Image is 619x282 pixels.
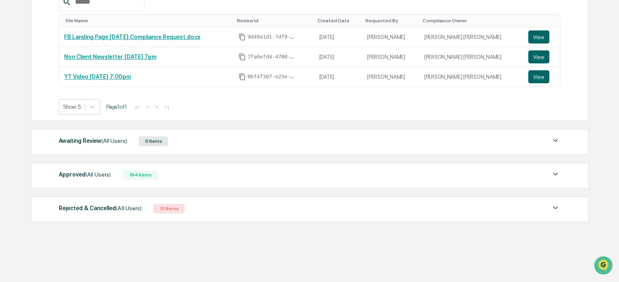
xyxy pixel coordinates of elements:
[21,37,134,45] input: Clear
[16,110,23,117] img: 1746055101610-c473b297-6a78-478c-a979-82029cc54cd1
[59,144,65,151] div: 🗄️
[314,47,362,67] td: [DATE]
[57,179,98,185] a: Powered byPylon
[138,64,148,74] button: Start new chat
[8,90,54,96] div: Past conversations
[528,70,549,83] button: View
[550,169,560,179] img: caret
[550,136,560,145] img: caret
[16,144,52,152] span: Preclearance
[81,179,98,185] span: Pylon
[28,70,103,76] div: We're available if you need us!
[5,140,56,155] a: 🖐️Preclearance
[419,47,523,67] td: [PERSON_NAME] [PERSON_NAME]
[528,50,549,63] button: View
[528,50,555,63] a: View
[530,18,557,24] div: Toggle SortBy
[56,140,104,155] a: 🗄️Attestations
[528,30,555,43] a: View
[528,70,555,83] a: View
[133,103,142,110] button: |<
[8,62,23,76] img: 1746055101610-c473b297-6a78-478c-a979-82029cc54cd1
[314,67,362,86] td: [DATE]
[28,62,133,70] div: Start new chat
[423,18,520,24] div: Toggle SortBy
[144,103,152,110] button: <
[59,169,111,180] div: Approved
[237,18,311,24] div: Toggle SortBy
[593,255,615,277] iframe: Open customer support
[153,103,161,110] button: >
[126,88,148,98] button: See all
[8,160,15,166] div: 🔎
[59,203,141,213] div: Rejected & Cancelled
[247,34,296,40] span: 9d49a1d1-7df9-4f44-86b0-f5cd0260cb90
[8,144,15,151] div: 🖐️
[8,102,21,115] img: Cameron Burns
[8,17,148,30] p: How can we help?
[314,27,362,47] td: [DATE]
[116,205,141,211] span: (All Users)
[139,136,168,146] div: 0 Items
[528,30,549,43] button: View
[239,33,246,41] span: Copy Id
[362,27,419,47] td: [PERSON_NAME]
[67,144,101,152] span: Attestations
[123,170,157,180] div: 164 Items
[362,67,419,86] td: [PERSON_NAME]
[153,204,185,213] div: 10 Items
[59,136,127,146] div: Awaiting Review
[101,138,127,144] span: (All Users)
[25,110,66,116] span: [PERSON_NAME]
[247,54,296,60] span: 7fa6efd4-4708-40e1-908e-0c443afb3dc4
[106,103,127,110] span: Page 1 of 1
[317,18,359,24] div: Toggle SortBy
[362,47,419,67] td: [PERSON_NAME]
[5,156,54,170] a: 🔎Data Lookup
[247,73,296,80] span: 0bf4f387-e25e-429d-8c29-a2c0512bb23c
[239,73,246,80] span: Copy Id
[64,54,156,60] a: Non Client Newsletter [DATE] 7pm
[239,53,246,60] span: Copy Id
[67,110,70,116] span: •
[365,18,416,24] div: Toggle SortBy
[64,73,131,80] a: YT Video [DATE] 7:00pm
[162,103,171,110] button: >|
[86,171,111,178] span: (All Users)
[64,34,200,40] a: FB Landing Page [DATE] Compliance Request.docx
[66,18,230,24] div: Toggle SortBy
[419,67,523,86] td: [PERSON_NAME] [PERSON_NAME]
[419,27,523,47] td: [PERSON_NAME] [PERSON_NAME]
[550,203,560,213] img: caret
[16,159,51,167] span: Data Lookup
[72,110,88,116] span: [DATE]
